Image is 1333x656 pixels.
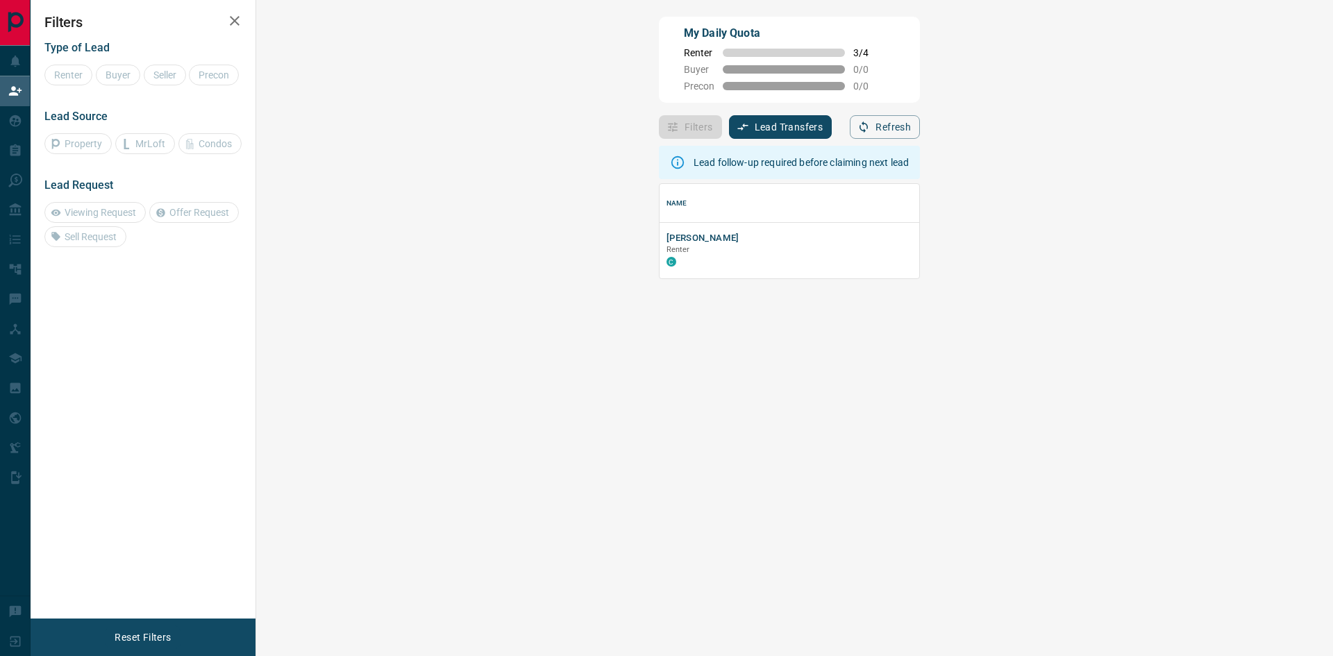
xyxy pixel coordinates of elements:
[44,14,242,31] h2: Filters
[694,150,909,175] div: Lead follow-up required before claiming next lead
[684,81,714,92] span: Precon
[684,25,884,42] p: My Daily Quota
[666,245,690,254] span: Renter
[684,64,714,75] span: Buyer
[666,232,739,245] button: [PERSON_NAME]
[684,47,714,58] span: Renter
[660,184,1151,223] div: Name
[853,81,884,92] span: 0 / 0
[853,64,884,75] span: 0 / 0
[666,184,687,223] div: Name
[729,115,832,139] button: Lead Transfers
[853,47,884,58] span: 3 / 4
[666,257,676,267] div: condos.ca
[44,178,113,192] span: Lead Request
[44,41,110,54] span: Type of Lead
[106,625,180,649] button: Reset Filters
[44,110,108,123] span: Lead Source
[850,115,920,139] button: Refresh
